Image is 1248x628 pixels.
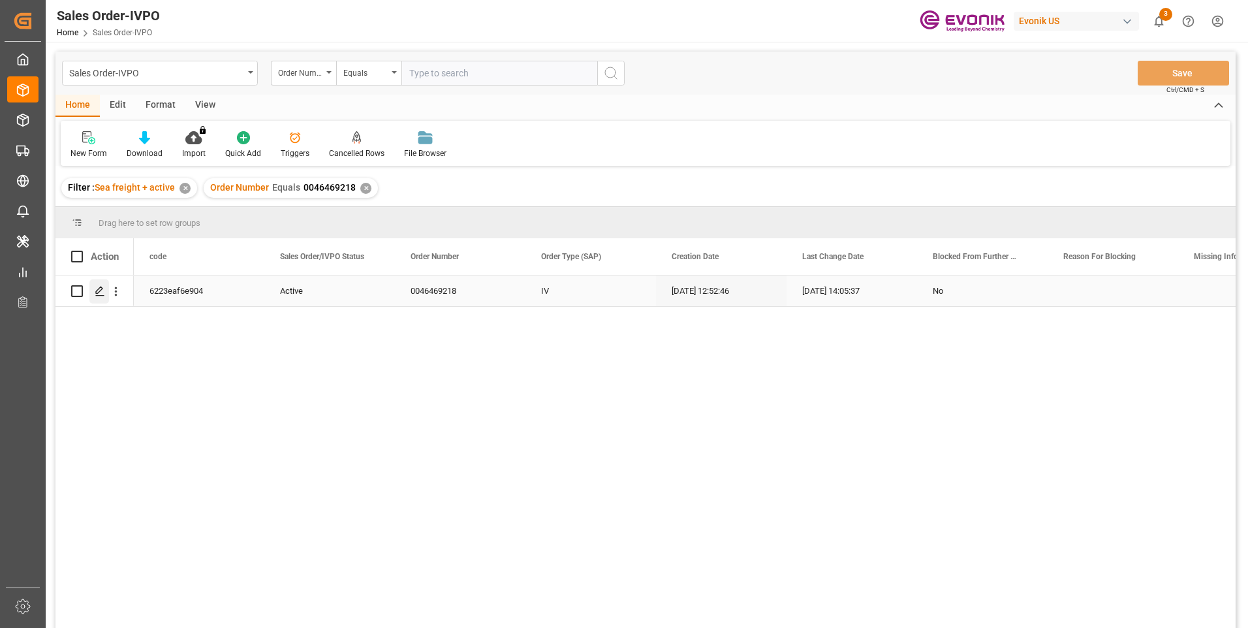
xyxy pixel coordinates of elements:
[802,252,864,261] span: Last Change Date
[55,95,100,117] div: Home
[1063,252,1136,261] span: Reason For Blocking
[281,148,309,159] div: Triggers
[271,61,336,86] button: open menu
[91,251,119,262] div: Action
[1144,7,1174,36] button: show 3 new notifications
[69,64,243,80] div: Sales Order-IVPO
[99,218,200,228] span: Drag here to set row groups
[336,61,401,86] button: open menu
[1159,8,1172,21] span: 3
[304,182,356,193] span: 0046469218
[1138,61,1229,86] button: Save
[1166,85,1204,95] span: Ctrl/CMD + S
[280,276,379,306] div: Active
[1014,8,1144,33] button: Evonik US
[933,252,1020,261] span: Blocked From Further Processing
[933,276,1032,306] div: No
[920,10,1005,33] img: Evonik-brand-mark-Deep-Purple-RGB.jpeg_1700498283.jpeg
[404,148,446,159] div: File Browser
[95,182,175,193] span: Sea freight + active
[100,95,136,117] div: Edit
[136,95,185,117] div: Format
[185,95,225,117] div: View
[411,252,459,261] span: Order Number
[787,275,917,306] div: [DATE] 14:05:37
[68,182,95,193] span: Filter :
[360,183,371,194] div: ✕
[57,28,78,37] a: Home
[62,61,258,86] button: open menu
[55,275,134,307] div: Press SPACE to select this row.
[401,61,597,86] input: Type to search
[1014,12,1139,31] div: Evonik US
[343,64,388,79] div: Equals
[134,275,264,306] div: 6223eaf6e904
[70,148,107,159] div: New Form
[329,148,384,159] div: Cancelled Rows
[525,275,656,306] div: IV
[225,148,261,159] div: Quick Add
[57,6,160,25] div: Sales Order-IVPO
[179,183,191,194] div: ✕
[541,252,601,261] span: Order Type (SAP)
[149,252,166,261] span: code
[395,275,525,306] div: 0046469218
[656,275,787,306] div: [DATE] 12:52:46
[127,148,163,159] div: Download
[272,182,300,193] span: Equals
[278,64,322,79] div: Order Number
[210,182,269,193] span: Order Number
[280,252,364,261] span: Sales Order/IVPO Status
[672,252,719,261] span: Creation Date
[597,61,625,86] button: search button
[1174,7,1203,36] button: Help Center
